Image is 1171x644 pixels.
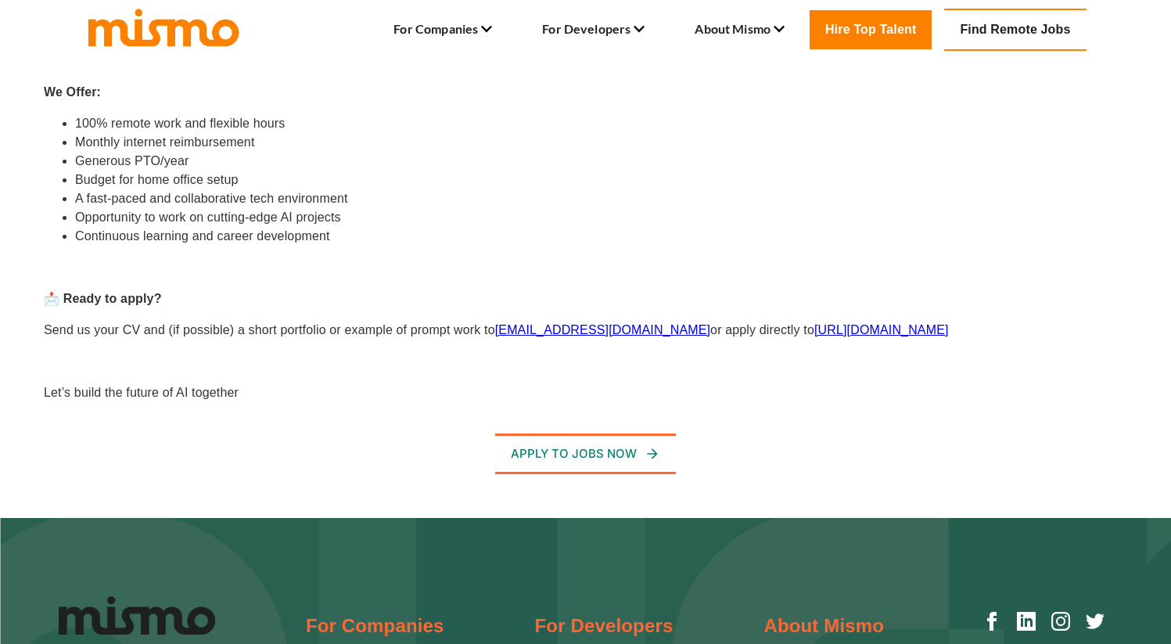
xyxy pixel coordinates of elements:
li: A fast-paced and collaborative tech environment [75,189,1127,208]
li: For Companies [393,16,492,43]
li: Continuous learning and career development [75,227,1127,246]
strong: 📩 Ready to apply? [44,292,162,305]
li: Generous PTO/year [75,152,1127,171]
button: Apply To Jobs Now [495,434,676,474]
li: For Developers [542,16,645,43]
a: Hire Top Talent [810,10,932,49]
strong: We Offer: [44,85,101,99]
img: logo [85,5,242,48]
h2: For Companies [306,612,444,640]
li: Monthly internet reimbursement [75,133,1127,152]
img: Logo [59,596,215,635]
a: Find Remote Jobs [944,9,1086,51]
p: Let’s build the future of AI together [44,383,1127,402]
li: Budget for home office setup [75,171,1127,189]
h2: About Mismo [763,612,884,640]
p: Send us your CV and (if possible) a short portfolio or example of prompt work to or apply directl... [44,321,1127,340]
li: 100% remote work and flexible hours [75,114,1127,133]
a: [URL][DOMAIN_NAME] [814,323,949,336]
li: Opportunity to work on cutting-edge AI projects [75,208,1127,227]
a: [EMAIL_ADDRESS][DOMAIN_NAME] [495,323,710,336]
li: About Mismo [695,16,785,43]
h2: For Developers [535,612,674,640]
